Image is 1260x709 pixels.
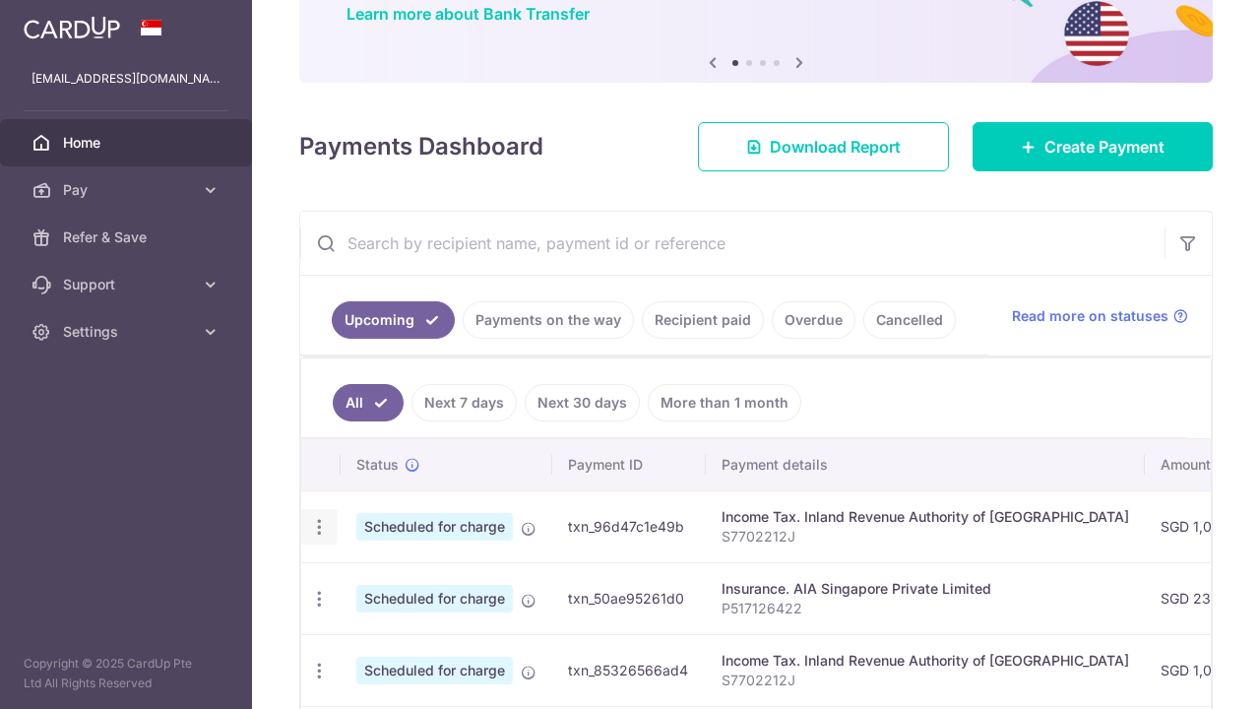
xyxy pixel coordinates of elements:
[722,507,1129,527] div: Income Tax. Inland Revenue Authority of [GEOGRAPHIC_DATA]
[552,562,706,634] td: txn_50ae95261d0
[698,122,949,171] a: Download Report
[346,4,590,24] a: Learn more about Bank Transfer
[63,322,193,342] span: Settings
[356,657,513,684] span: Scheduled for charge
[552,490,706,562] td: txn_96d47c1e49b
[706,439,1145,490] th: Payment details
[552,439,706,490] th: Payment ID
[770,135,901,159] span: Download Report
[356,513,513,541] span: Scheduled for charge
[863,301,956,339] a: Cancelled
[411,384,517,421] a: Next 7 days
[552,634,706,706] td: txn_85326566ad4
[1012,306,1168,326] span: Read more on statuses
[722,579,1129,599] div: Insurance. AIA Singapore Private Limited
[63,275,193,294] span: Support
[1012,306,1188,326] a: Read more on statuses
[642,301,764,339] a: Recipient paid
[463,301,634,339] a: Payments on the way
[174,14,215,32] span: Help
[722,527,1129,547] p: S7702212J
[356,455,399,475] span: Status
[356,585,513,612] span: Scheduled for charge
[63,133,193,153] span: Home
[772,301,855,339] a: Overdue
[63,227,193,247] span: Refer & Save
[1044,135,1165,159] span: Create Payment
[648,384,801,421] a: More than 1 month
[24,16,120,39] img: CardUp
[525,384,640,421] a: Next 30 days
[973,122,1213,171] a: Create Payment
[722,671,1129,690] p: S7702212J
[332,301,455,339] a: Upcoming
[722,599,1129,618] p: P517126422
[31,69,220,89] p: [EMAIL_ADDRESS][DOMAIN_NAME]
[333,384,404,421] a: All
[1161,455,1211,475] span: Amount
[299,129,543,164] h4: Payments Dashboard
[300,212,1165,275] input: Search by recipient name, payment id or reference
[63,180,193,200] span: Pay
[722,651,1129,671] div: Income Tax. Inland Revenue Authority of [GEOGRAPHIC_DATA]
